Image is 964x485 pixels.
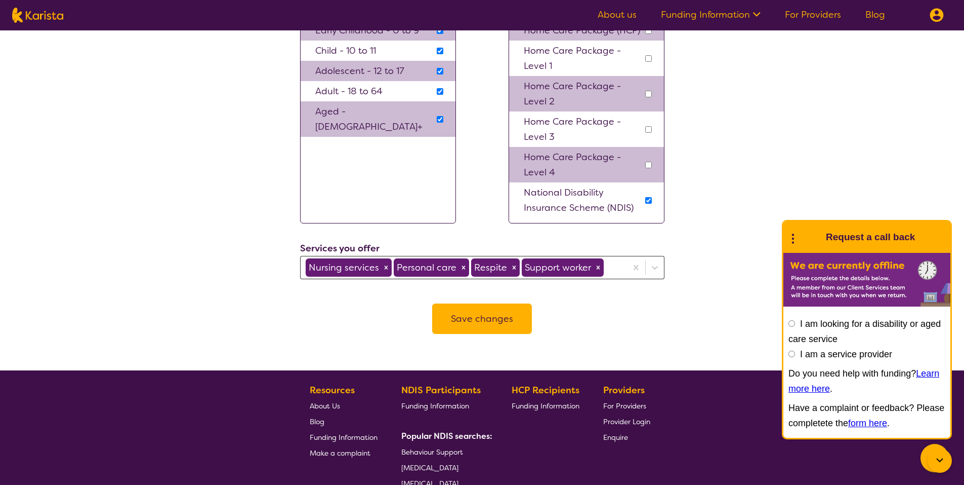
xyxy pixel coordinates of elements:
[12,8,63,23] img: Karista logo
[310,429,378,445] a: Funding Information
[603,384,645,396] b: Providers
[310,445,378,461] a: Make a complaint
[401,463,458,472] span: [MEDICAL_DATA]
[788,366,945,396] p: Do you need help with funding? .
[826,230,915,245] h1: Request a call back
[315,84,383,99] p: Adult - 18 to 64
[603,401,646,411] span: For Providers
[800,349,892,359] label: I am a service provider
[603,417,650,426] span: Provider Login
[310,384,355,396] b: Resources
[865,9,885,21] a: Blog
[310,401,340,411] span: About Us
[603,414,650,429] a: Provider Login
[315,43,376,58] p: Child - 10 to 11
[509,258,520,277] div: Remove Respite
[603,433,628,442] span: Enquire
[458,258,469,277] div: Remove Personal care
[524,79,643,109] p: Home Care Package - Level 2
[512,384,579,396] b: HCP Recipients
[432,304,532,334] button: Save changes
[401,398,488,414] a: Funding Information
[800,227,820,247] img: Karista
[310,417,324,426] span: Blog
[306,258,381,277] div: Nursing services
[524,150,643,180] p: Home Care Package - Level 4
[310,414,378,429] a: Blog
[401,447,463,457] span: Behaviour Support
[300,242,380,254] label: Services you offer
[310,449,370,458] span: Make a complaint
[310,398,378,414] a: About Us
[401,384,481,396] b: NDIS Participants
[401,460,488,475] a: [MEDICAL_DATA]
[310,433,378,442] span: Funding Information
[401,444,488,460] a: Behaviour Support
[315,104,434,134] p: Aged - [DEMOGRAPHIC_DATA]+
[598,9,637,21] a: About us
[783,253,950,307] img: Karista offline chat form to request call back
[524,23,640,38] p: Home Care Package (HCP)
[471,258,509,277] div: Respite
[603,429,650,445] a: Enquire
[524,43,643,73] p: Home Care Package - Level 1
[401,401,469,411] span: Funding Information
[593,258,604,277] div: Remove Support worker
[315,63,404,79] p: Adolescent - 12 to 17
[512,401,579,411] span: Funding Information
[315,23,419,38] p: Early Childhood - 0 to 9
[661,9,761,21] a: Funding Information
[788,400,945,431] p: Have a complaint or feedback? Please completete the .
[848,418,887,428] a: form here
[522,258,593,277] div: Support worker
[788,319,941,344] label: I am looking for a disability or aged care service
[603,398,650,414] a: For Providers
[512,398,579,414] a: Funding Information
[401,431,492,441] b: Popular NDIS searches:
[524,185,643,215] p: National Disability Insurance Scheme (NDIS)
[930,8,944,22] img: menu
[394,258,458,277] div: Personal care
[785,9,841,21] a: For Providers
[381,258,392,277] div: Remove Nursing services
[920,444,949,472] button: Channel Menu
[524,114,643,144] p: Home Care Package - Level 3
